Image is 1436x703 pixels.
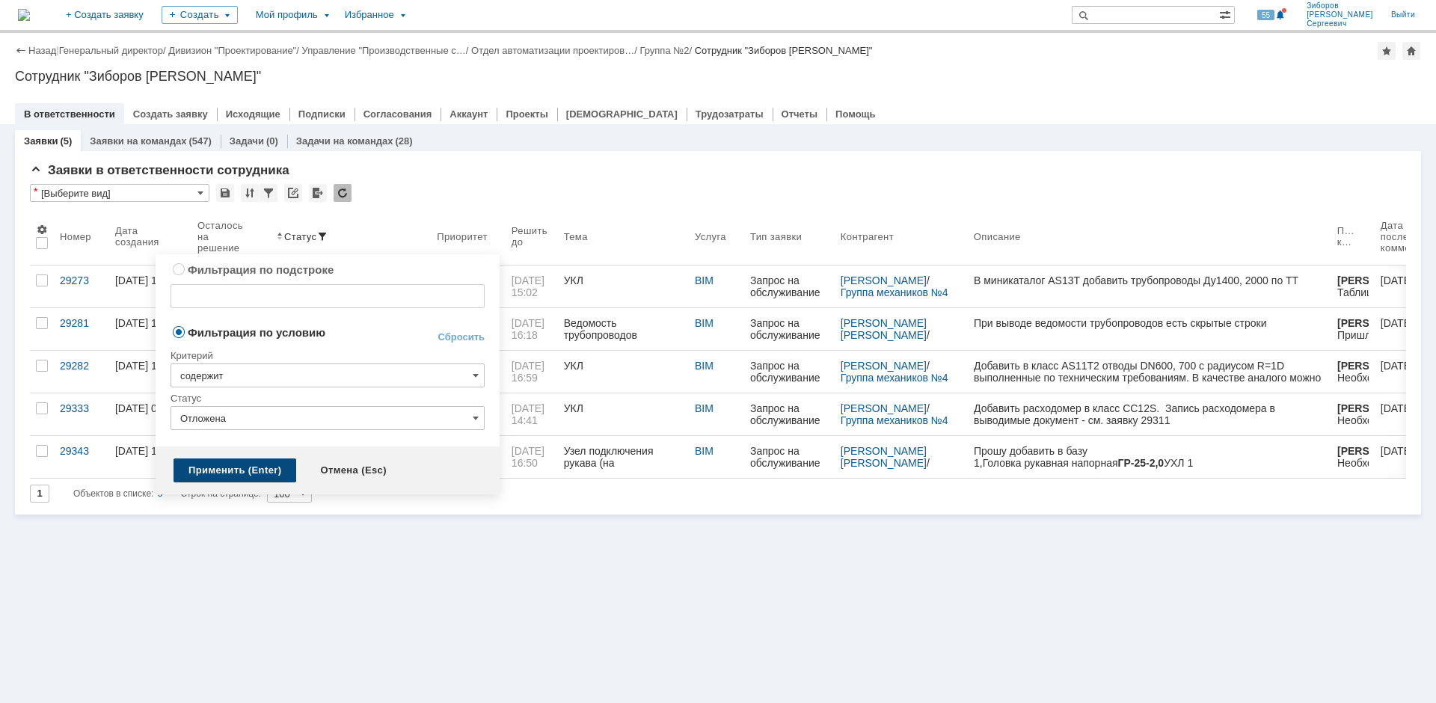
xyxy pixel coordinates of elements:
[144,12,191,24] strong: ГР-25-2,0
[109,308,191,350] a: [DATE] 10:08
[115,225,174,248] div: Дата создания
[558,436,689,478] a: Узел подключения рукава (на трубопроводах 25-1/3(4)-МТС-1-AS11M-N)
[695,445,714,457] a: BIM
[512,445,547,469] span: [DATE] 16:50
[558,208,689,265] th: Тема
[744,265,835,307] a: Запрос на обслуживание
[512,360,547,384] span: [DATE] 16:59
[396,135,413,147] div: (28)
[506,308,558,350] a: [DATE] 16:18
[1378,42,1396,60] div: Добавить в избранное
[512,274,547,298] span: [DATE] 15:02
[1337,225,1357,248] div: Последний комментарий
[34,186,37,197] div: Настройки списка отличаются от сохраненных в виде
[60,231,91,242] div: Номер
[171,392,485,406] div: Статус
[437,231,488,242] div: Приоритет
[171,343,485,363] div: Критерий
[782,108,818,120] a: Отчеты
[558,351,689,393] a: УКЛ
[133,108,208,120] a: Создать заявку
[689,208,744,265] th: Услуга
[564,317,683,341] div: Ведомость трубопроводов
[59,45,163,56] a: Генеральный директор
[115,445,177,457] div: [DATE] 16:50
[841,445,962,469] div: /
[109,351,191,393] a: [DATE] 12:09
[558,393,689,435] a: УКЛ
[115,317,177,329] div: [DATE] 10:08
[59,45,169,56] div: /
[471,45,634,56] a: Отдел автоматизации проектиров…
[512,317,547,341] span: [DATE] 16:18
[564,274,683,286] div: УКЛ
[188,326,325,339] label: Фильтрация по условию
[162,6,238,24] div: Создать
[512,402,547,426] span: [DATE] 14:41
[1307,1,1373,10] span: Зиборов
[564,402,683,414] div: УКЛ
[168,45,296,56] a: Дивизион "Проектирование"
[841,274,927,286] a: [PERSON_NAME]
[197,220,253,254] div: Осталось на решение
[73,485,261,503] i: Строк на странице:
[506,393,558,435] a: [DATE] 14:41
[54,308,109,350] a: 29281
[841,317,962,341] div: /
[841,445,930,469] a: [PERSON_NAME] [PERSON_NAME]
[841,274,962,298] div: /
[438,331,485,343] a: Сбросить значения полей ввода
[695,360,714,372] a: BIM
[744,351,835,393] a: Запрос на обслуживание
[230,135,264,147] a: Задачи
[271,208,431,265] th: Статус
[1219,7,1234,21] span: Расширенный поиск
[90,135,186,147] a: Заявки на командах
[18,9,30,21] a: Перейти на домашнюю страницу
[73,488,153,499] span: Объектов в списке:
[298,108,346,120] a: Подписки
[639,45,689,56] a: Группа №2
[316,230,328,242] span: Быстрая фильтрация по атрибуту
[506,436,558,478] a: [DATE] 16:50
[54,351,109,393] a: 29282
[302,45,466,56] a: Управление "Производственные с…
[54,393,109,435] a: 29333
[695,402,714,414] a: BIM
[744,436,835,478] a: Запрос на обслуживание
[363,108,432,120] a: Согласования
[639,45,694,56] div: /
[841,317,930,341] a: [PERSON_NAME] [PERSON_NAME]
[54,208,109,265] th: Номер
[56,44,58,55] div: |
[188,135,211,147] div: (547)
[841,360,962,384] div: /
[296,135,393,147] a: Задачи на командах
[115,402,177,414] div: [DATE] 09:25
[30,163,289,177] span: Заявки в ответственности сотрудника
[109,393,191,435] a: [DATE] 09:25
[835,108,875,120] a: Помощь
[115,274,177,286] div: [DATE] 15:16
[449,108,488,120] a: Аккаунт
[1402,42,1420,60] div: Сделать домашней страницей
[564,231,588,242] div: Тема
[835,208,968,265] th: Контрагент
[109,265,191,307] a: [DATE] 15:16
[15,69,1421,84] div: Сотрудник "Зиборов [PERSON_NAME]"
[695,274,714,286] a: BIM
[558,265,689,307] a: УКЛ
[695,231,726,242] div: Услуга
[750,402,829,426] div: Запрос на обслуживание
[1307,10,1373,19] span: [PERSON_NAME]
[18,9,30,21] img: logo
[60,360,103,372] div: 29282
[54,265,109,307] a: 29273
[60,274,103,286] div: 29273
[115,360,177,372] div: [DATE] 12:09
[24,135,58,147] a: Заявки
[260,184,277,202] div: Фильтрация...
[564,445,683,469] div: Узел подключения рукава (на трубопроводах 25-1/3(4)-МТС-1-AS11M-N)
[841,402,962,426] div: /
[334,184,352,202] div: Обновлять список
